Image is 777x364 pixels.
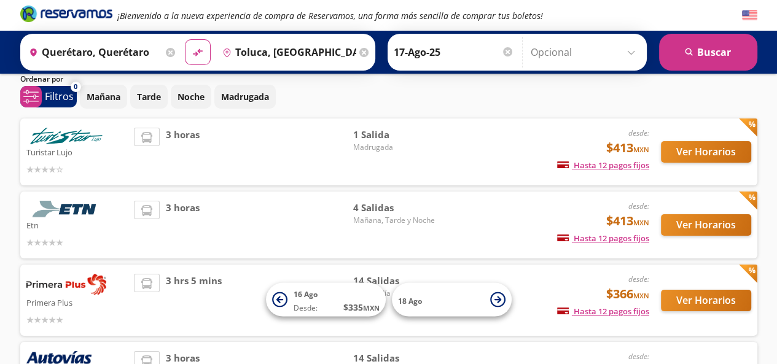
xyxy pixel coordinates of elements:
[20,4,112,26] a: Brand Logo
[217,37,356,68] input: Buscar Destino
[353,128,439,142] span: 1 Salida
[294,303,318,314] span: Desde:
[659,34,757,71] button: Buscar
[392,283,512,317] button: 18 Ago
[221,90,269,103] p: Madrugada
[137,90,161,103] p: Tarde
[26,128,106,144] img: Turistar Lujo
[26,217,128,232] p: Etn
[178,90,205,103] p: Noche
[557,306,649,317] span: Hasta 12 pagos fijos
[87,90,120,103] p: Mañana
[117,10,543,21] em: ¡Bienvenido a la nueva experiencia de compra de Reservamos, una forma más sencilla de comprar tus...
[45,89,74,104] p: Filtros
[628,351,649,362] em: desde:
[353,274,439,288] span: 14 Salidas
[628,274,649,284] em: desde:
[26,201,106,217] img: Etn
[20,4,112,23] i: Brand Logo
[26,274,106,295] img: Primera Plus
[398,295,422,306] span: 18 Ago
[606,285,649,303] span: $366
[80,85,127,109] button: Mañana
[353,142,439,153] span: Madrugada
[661,141,751,163] button: Ver Horarios
[557,160,649,171] span: Hasta 12 pagos fijos
[20,86,77,107] button: 0Filtros
[130,85,168,109] button: Tarde
[633,145,649,154] small: MXN
[742,8,757,23] button: English
[353,201,439,215] span: 4 Salidas
[214,85,276,109] button: Madrugada
[343,301,380,314] span: $ 335
[294,289,318,300] span: 16 Ago
[661,214,751,236] button: Ver Horarios
[166,128,200,176] span: 3 horas
[606,139,649,157] span: $413
[661,290,751,311] button: Ver Horarios
[24,37,163,68] input: Buscar Origen
[26,144,128,159] p: Turistar Lujo
[166,201,200,249] span: 3 horas
[606,212,649,230] span: $413
[74,82,77,92] span: 0
[363,303,380,312] small: MXN
[394,37,514,68] input: Elegir Fecha
[628,128,649,138] em: desde:
[353,215,439,226] span: Mañana, Tarde y Noche
[628,201,649,211] em: desde:
[20,74,63,85] p: Ordenar por
[166,274,222,327] span: 3 hrs 5 mins
[26,295,128,309] p: Primera Plus
[266,283,386,317] button: 16 AgoDesde:$335MXN
[531,37,641,68] input: Opcional
[633,291,649,300] small: MXN
[633,218,649,227] small: MXN
[171,85,211,109] button: Noche
[557,233,649,244] span: Hasta 12 pagos fijos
